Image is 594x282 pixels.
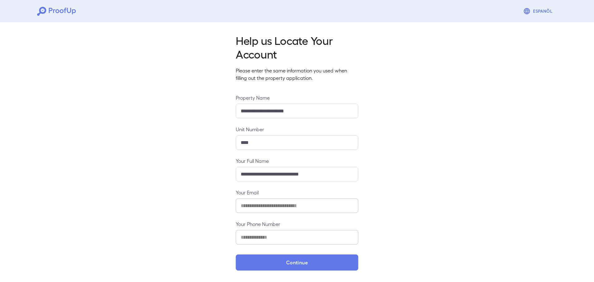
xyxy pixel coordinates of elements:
label: Your Full Name [236,157,358,164]
label: Your Phone Number [236,220,358,228]
h2: Help us Locate Your Account [236,33,358,61]
button: Continue [236,254,358,271]
p: Please enter the same information you used when filling out the property application. [236,67,358,82]
label: Your Email [236,189,358,196]
label: Property Name [236,94,358,101]
button: Espanõl [521,5,557,17]
label: Unit Number [236,126,358,133]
